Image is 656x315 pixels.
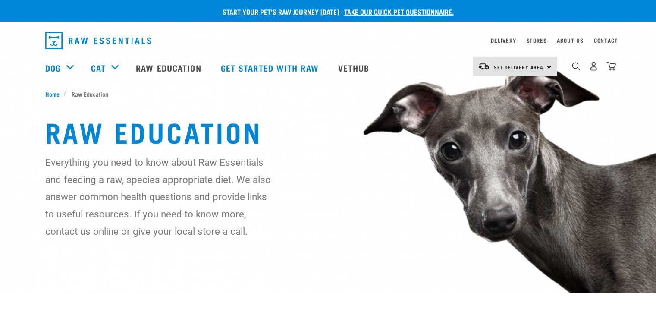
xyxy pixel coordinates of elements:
[478,63,490,70] img: van-moving.png
[344,9,454,13] a: take our quick pet questionnaire.
[330,50,380,85] a: Vethub
[589,62,598,71] img: user.png
[494,66,544,69] span: Set Delivery Area
[45,61,61,74] a: Dog
[45,89,64,98] a: Home
[127,50,212,85] a: Raw Education
[45,116,611,147] h1: Raw Education
[491,39,516,42] a: Delivery
[45,89,60,98] span: Home
[45,154,272,240] p: Everything you need to know about Raw Essentials and feeding a raw, species-appropriate diet. We ...
[594,39,618,42] a: Contact
[91,61,106,74] a: Cat
[45,32,151,49] img: Raw Essentials Logo
[38,28,618,53] nav: dropdown navigation
[557,39,583,42] a: About Us
[527,39,547,42] a: Stores
[572,62,580,70] img: home-icon-1@2x.png
[45,89,611,98] nav: breadcrumbs
[607,62,616,71] img: home-icon@2x.png
[212,50,330,85] a: Get started with Raw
